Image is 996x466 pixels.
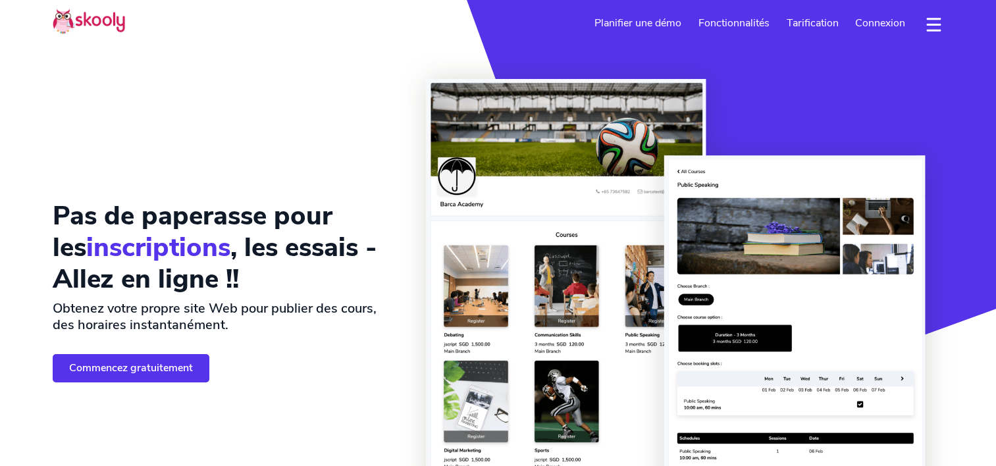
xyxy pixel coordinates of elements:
[53,300,388,333] h2: Obtenez votre propre site Web pour publier des cours, des horaires instantanément.
[847,13,914,34] a: Connexion
[924,9,943,39] button: dropdown menu
[855,16,905,30] span: Connexion
[690,13,778,34] a: Fonctionnalités
[86,230,230,265] span: inscriptions
[778,13,847,34] a: Tarification
[53,200,388,295] h1: Pas de paperasse pour les , les essais - Allez en ligne !!
[587,13,691,34] a: Planifier une démo
[787,16,839,30] span: Tarification
[53,354,209,382] a: Commencez gratuitement
[53,9,125,34] img: Skooly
